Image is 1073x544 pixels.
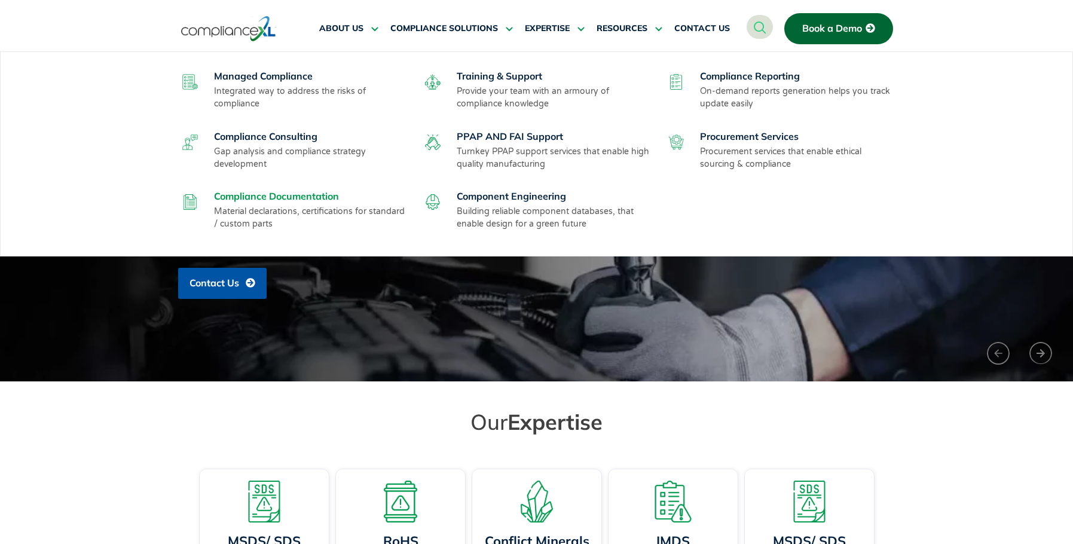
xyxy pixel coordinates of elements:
[700,85,895,110] p: On-demand reports generation helps you track update easily
[319,14,378,43] a: ABOUT US
[189,278,239,289] span: Contact Us
[214,85,409,110] p: Integrated way to address the risks of compliance
[802,23,862,34] span: Book a Demo
[700,145,895,170] p: Procurement services that enable ethical sourcing & compliance
[380,481,421,522] img: A board with a warning sign
[597,14,662,43] a: RESOURCES
[425,194,441,210] img: component-engineering.svg
[243,481,285,522] img: A warning board with SDS displaying
[597,23,647,34] span: RESOURCES
[319,23,363,34] span: ABOUT US
[425,135,441,150] img: ppaf-fai.svg
[674,14,730,43] a: CONTACT US
[182,194,198,210] img: compliance-documentation.svg
[425,74,441,90] img: training-support.svg
[457,70,542,82] a: Training & Support
[182,74,198,90] img: managed-compliance.svg
[214,130,317,142] a: Compliance Consulting
[674,23,730,34] span: CONTACT US
[525,23,570,34] span: EXPERTISE
[668,74,684,90] img: compliance-reporting.svg
[178,268,267,299] a: Contact Us
[214,190,339,202] a: Compliance Documentation
[747,15,773,39] a: navsearch-button
[784,13,893,44] a: Book a Demo
[181,15,276,42] img: logo-one.svg
[788,481,830,522] img: A warning board with SDS displaying
[214,70,313,82] a: Managed Compliance
[214,205,409,230] p: Material declarations, certifications for standard / custom parts
[390,14,513,43] a: COMPLIANCE SOLUTIONS
[652,481,694,522] img: A list board with a warning
[457,190,566,202] a: Component Engineering
[700,130,799,142] a: Procurement Services
[390,23,498,34] span: COMPLIANCE SOLUTIONS
[457,145,652,170] p: Turnkey PPAP support services that enable high quality manufacturing
[700,70,800,82] a: Compliance Reporting
[525,14,585,43] a: EXPERTISE
[202,408,872,435] h2: Our
[508,408,603,435] span: Expertise
[457,130,563,142] a: PPAP AND FAI Support
[516,481,558,522] img: A representation of minerals
[457,205,652,230] p: Building reliable component databases, that enable design for a green future
[668,135,684,150] img: procurement-services.svg
[182,135,198,150] img: compliance-consulting.svg
[214,145,409,170] p: Gap analysis and compliance strategy development
[457,85,652,110] p: Provide your team with an armoury of compliance knowledge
